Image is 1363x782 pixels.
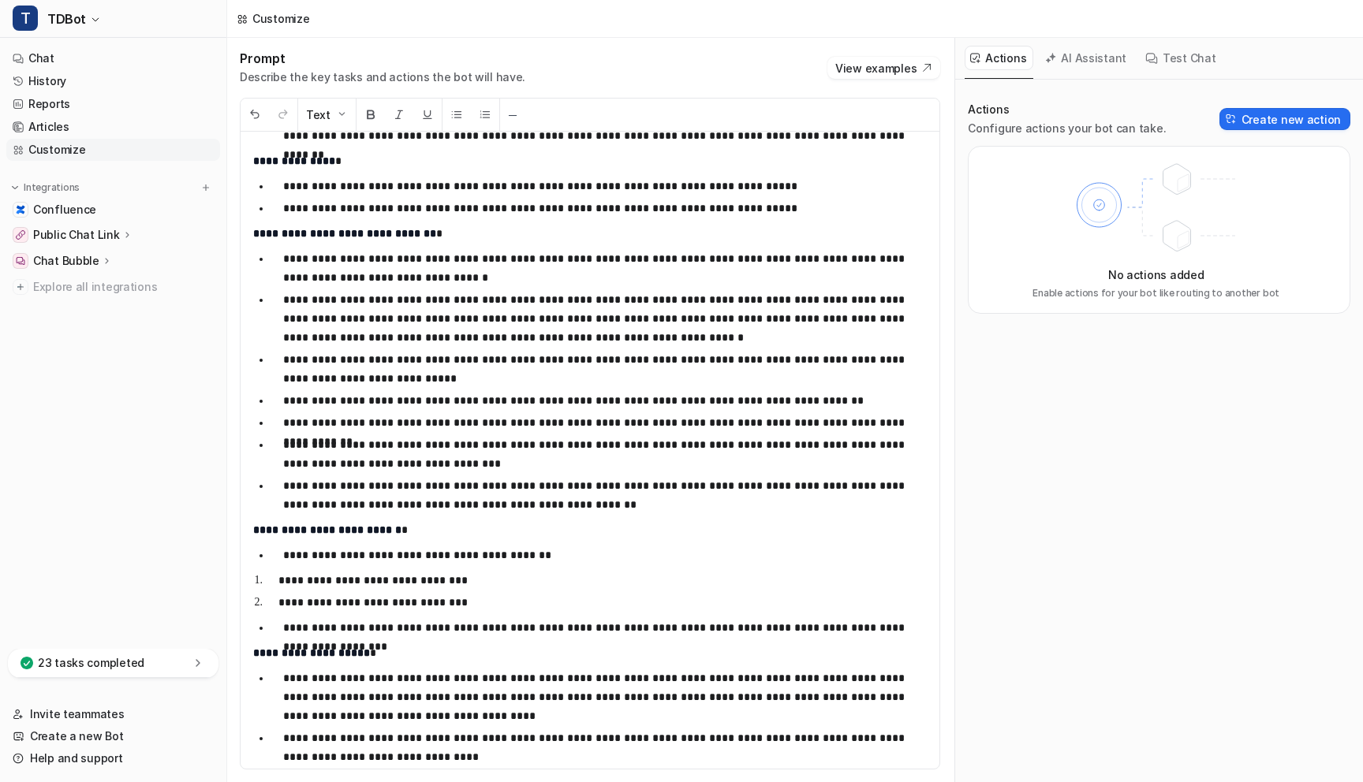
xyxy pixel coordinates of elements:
img: Underline [421,108,434,121]
button: Actions [965,46,1033,70]
a: History [6,70,220,92]
p: Chat Bubble [33,253,99,269]
h1: Prompt [240,50,525,66]
p: Enable actions for your bot like routing to another bot [1033,286,1279,300]
img: Undo [248,108,261,121]
button: Test Chat [1140,46,1223,70]
img: Bold [364,108,377,121]
button: AI Assistant [1040,46,1133,70]
a: Help and support [6,747,220,769]
a: Invite teammates [6,703,220,725]
span: TDBot [47,8,86,30]
button: Undo [241,99,269,131]
a: Customize [6,139,220,161]
p: Configure actions your bot can take. [968,121,1166,136]
button: Underline [413,99,442,131]
img: menu_add.svg [200,182,211,193]
img: Italic [393,108,405,121]
img: Chat Bubble [16,256,25,266]
a: ConfluenceConfluence [6,199,220,221]
a: Reports [6,93,220,115]
a: Create a new Bot [6,725,220,747]
button: Bold [357,99,385,131]
div: Customize [252,10,309,27]
button: Integrations [6,180,84,195]
img: Confluence [16,205,25,214]
span: Explore all integrations [33,274,214,300]
button: View examples [827,57,940,79]
img: Redo [277,108,289,121]
p: Describe the key tasks and actions the bot will have. [240,69,525,85]
p: Integrations [24,181,80,194]
span: Confluence [33,202,96,218]
p: No actions added [1108,266,1204,283]
p: Public Chat Link [33,227,120,243]
button: Italic [385,99,413,131]
span: T [13,6,38,31]
button: Text [298,99,356,131]
img: Unordered List [450,108,463,121]
img: Public Chat Link [16,230,25,240]
img: explore all integrations [13,279,28,295]
a: Chat [6,47,220,69]
button: ─ [500,99,525,131]
img: Dropdown Down Arrow [335,108,348,121]
button: Unordered List [443,99,471,131]
button: Create new action [1219,108,1350,130]
img: Create action [1226,114,1237,125]
p: 23 tasks completed [38,655,144,671]
img: Ordered List [479,108,491,121]
img: expand menu [9,182,21,193]
button: Ordered List [471,99,499,131]
p: Actions [968,102,1166,117]
a: Articles [6,116,220,138]
button: Redo [269,99,297,131]
a: Explore all integrations [6,276,220,298]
